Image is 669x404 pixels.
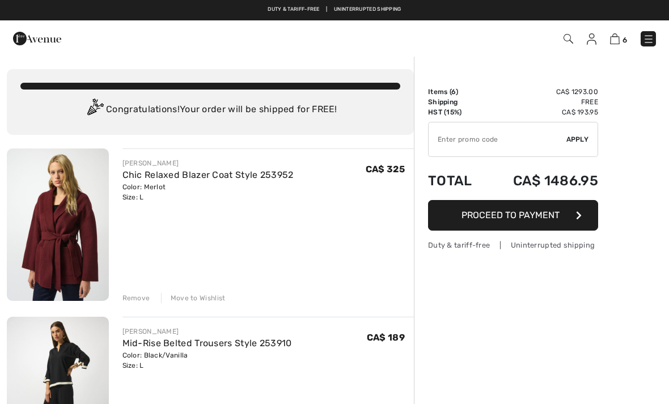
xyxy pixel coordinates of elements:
div: [PERSON_NAME] [122,158,294,168]
span: CA$ 189 [367,332,405,343]
img: Menu [643,33,654,45]
span: CA$ 325 [366,164,405,175]
td: Items ( ) [428,87,486,97]
img: Congratulation2.svg [83,99,106,121]
td: CA$ 193.95 [486,107,598,117]
td: Free [486,97,598,107]
div: Congratulations! Your order will be shipped for FREE! [20,99,400,121]
a: Mid-Rise Belted Trousers Style 253910 [122,338,292,348]
div: Color: Merlot Size: L [122,182,294,202]
span: Proceed to Payment [461,210,560,220]
td: Shipping [428,97,486,107]
a: 6 [610,32,627,45]
a: 1ère Avenue [13,32,61,43]
img: Search [564,34,573,44]
div: [PERSON_NAME] [122,326,292,337]
span: 6 [451,88,456,96]
td: HST (15%) [428,107,486,117]
div: Duty & tariff-free | Uninterrupted shipping [428,240,598,250]
button: Proceed to Payment [428,200,598,231]
span: 6 [623,36,627,44]
img: My Info [587,33,596,45]
a: Chic Relaxed Blazer Coat Style 253952 [122,169,294,180]
div: Remove [122,293,150,303]
td: Total [428,161,486,200]
td: CA$ 1293.00 [486,87,598,97]
span: Apply [566,134,589,144]
td: CA$ 1486.95 [486,161,598,200]
input: Promo code [429,122,566,156]
img: Chic Relaxed Blazer Coat Style 253952 [7,148,109,301]
div: Move to Wishlist [161,293,226,303]
img: 1ère Avenue [13,27,61,50]
img: Shopping Bag [610,33,620,44]
div: Color: Black/Vanilla Size: L [122,350,292,371]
